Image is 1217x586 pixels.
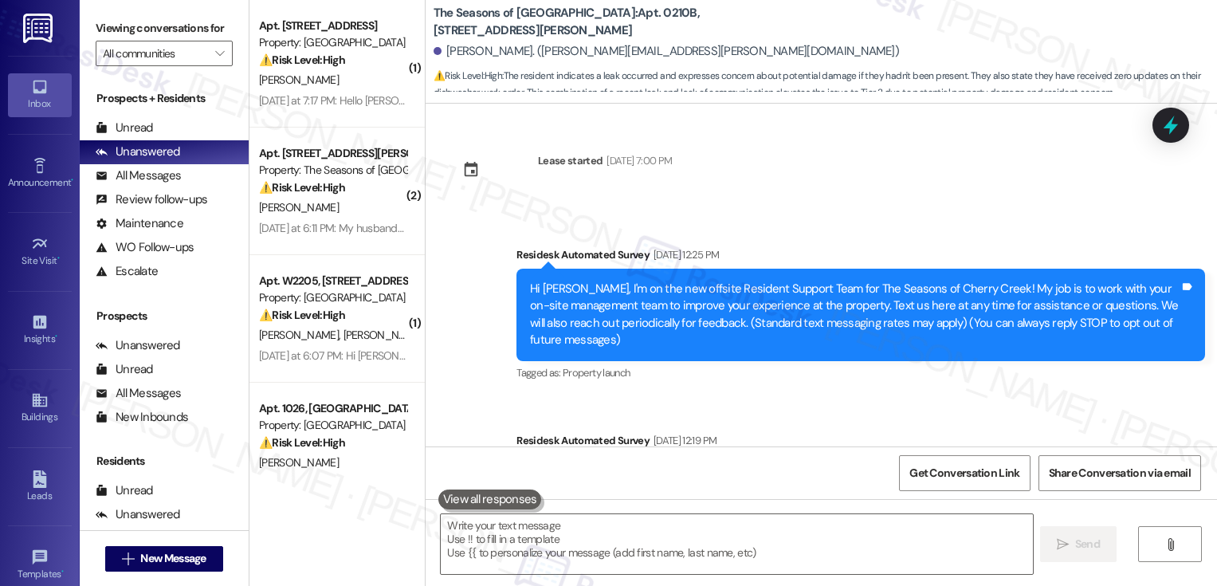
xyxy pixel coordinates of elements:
[96,337,180,354] div: Unanswered
[215,47,224,60] i: 
[55,331,57,342] span: •
[516,361,1205,384] div: Tagged as:
[259,53,345,67] strong: ⚠️ Risk Level: High
[71,175,73,186] span: •
[61,566,64,577] span: •
[1049,465,1191,482] span: Share Conversation via email
[259,417,406,434] div: Property: [GEOGRAPHIC_DATA]
[8,309,72,352] a: Insights •
[80,90,249,107] div: Prospects + Residents
[96,506,180,523] div: Unanswered
[259,180,345,195] strong: ⚠️ Risk Level: High
[8,387,72,430] a: Buildings
[8,230,72,273] a: Site Visit •
[140,550,206,567] span: New Message
[434,5,752,39] b: The Seasons of [GEOGRAPHIC_DATA]: Apt. 0210B, [STREET_ADDRESS][PERSON_NAME]
[603,152,672,169] div: [DATE] 7:00 PM
[96,239,194,256] div: WO Follow-ups
[23,14,56,43] img: ResiDesk Logo
[96,120,153,136] div: Unread
[1075,536,1100,553] span: Send
[516,432,1205,454] div: Residesk Automated Survey
[441,514,1033,574] textarea: To enrich screen reader interactions, please activate Accessibility in Grammarly extension settings
[259,273,406,289] div: Apt. W2205, [STREET_ADDRESS]
[1040,526,1117,562] button: Send
[259,145,406,162] div: Apt. [STREET_ADDRESS][PERSON_NAME]
[259,200,339,214] span: [PERSON_NAME]
[434,43,899,60] div: [PERSON_NAME]. ([PERSON_NAME][EMAIL_ADDRESS][PERSON_NAME][DOMAIN_NAME])
[103,41,207,66] input: All communities
[96,215,183,232] div: Maintenance
[96,167,181,184] div: All Messages
[96,263,158,280] div: Escalate
[650,432,716,449] div: [DATE] 12:19 PM
[96,16,233,41] label: Viewing conversations for
[105,546,223,572] button: New Message
[1057,538,1069,551] i: 
[259,73,339,87] span: [PERSON_NAME]
[434,69,502,82] strong: ⚠️ Risk Level: High
[434,68,1217,102] span: : The resident indicates a leak occurred and expresses concern about potential damage if they had...
[650,246,719,263] div: [DATE] 12:25 PM
[899,455,1030,491] button: Get Conversation Link
[96,409,188,426] div: New Inbounds
[57,253,60,264] span: •
[259,455,339,470] span: [PERSON_NAME]
[96,482,153,499] div: Unread
[516,246,1205,269] div: Residesk Automated Survey
[259,162,406,179] div: Property: The Seasons of [GEOGRAPHIC_DATA]
[96,144,180,160] div: Unanswered
[563,366,630,380] span: Property launch
[343,328,422,342] span: [PERSON_NAME]
[259,34,406,51] div: Property: [GEOGRAPHIC_DATA]
[259,289,406,306] div: Property: [GEOGRAPHIC_DATA]
[80,308,249,324] div: Prospects
[259,18,406,34] div: Apt. [STREET_ADDRESS]
[538,152,603,169] div: Lease started
[530,281,1180,349] div: Hi [PERSON_NAME], I'm on the new offsite Resident Support Team for The Seasons of Cherry Creek! M...
[96,191,207,208] div: Review follow-ups
[80,453,249,470] div: Residents
[122,553,134,565] i: 
[8,73,72,116] a: Inbox
[259,308,345,322] strong: ⚠️ Risk Level: High
[909,465,1019,482] span: Get Conversation Link
[8,466,72,509] a: Leads
[96,361,153,378] div: Unread
[1164,538,1176,551] i: 
[259,400,406,417] div: Apt. 1026, [GEOGRAPHIC_DATA]
[96,385,181,402] div: All Messages
[1038,455,1201,491] button: Share Conversation via email
[259,328,344,342] span: [PERSON_NAME]
[259,435,345,450] strong: ⚠️ Risk Level: High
